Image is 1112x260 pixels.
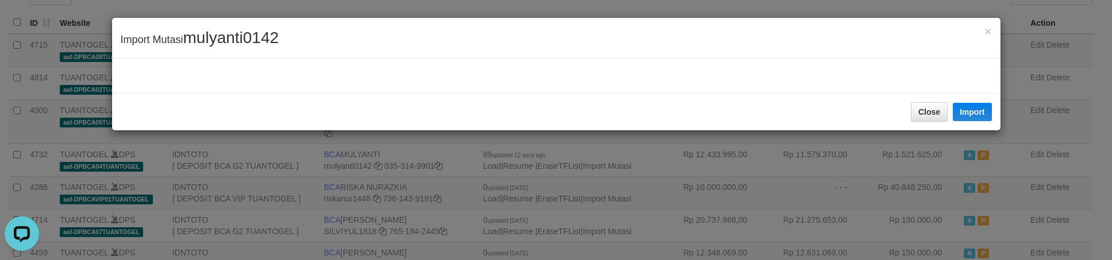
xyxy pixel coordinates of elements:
button: Open LiveChat chat widget [5,5,39,39]
button: Import [953,103,992,121]
button: Close [984,25,991,37]
span: Import Mutasi [121,34,279,45]
span: mulyanti0142 [183,29,279,46]
span: × [984,25,991,38]
button: Close [911,102,948,122]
